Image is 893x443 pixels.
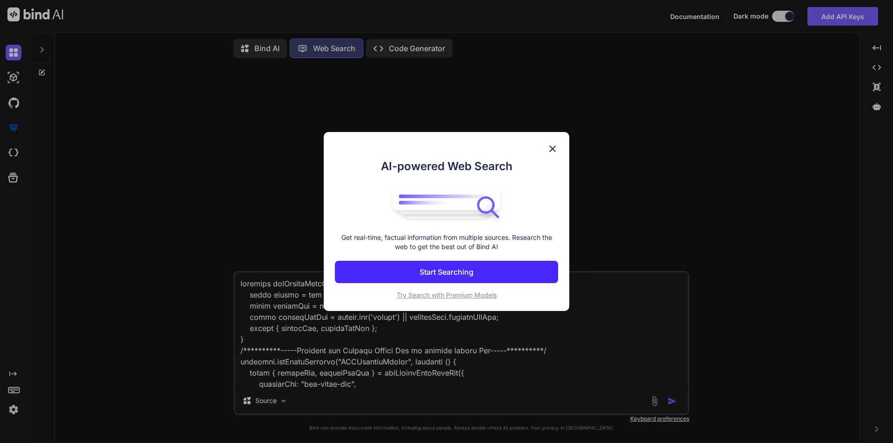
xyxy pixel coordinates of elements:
img: bind logo [386,184,507,224]
p: Get real-time, factual information from multiple sources. Research the web to get the best out of... [335,233,558,251]
p: Start Searching [420,266,473,278]
h1: AI-powered Web Search [335,158,558,175]
img: close [547,143,558,154]
span: Try Search with Premium Models [397,291,497,299]
button: Start Searching [335,261,558,283]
